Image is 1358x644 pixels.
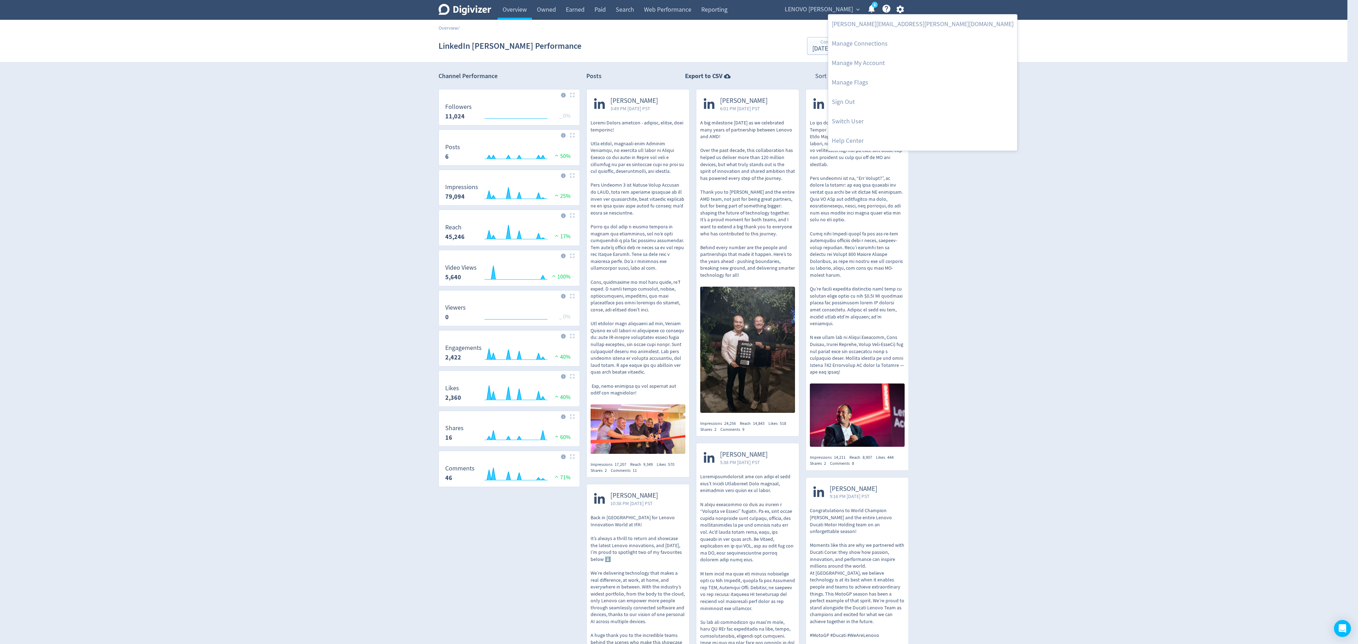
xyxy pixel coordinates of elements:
[828,73,1017,92] a: Manage Flags
[828,53,1017,73] a: Manage My Account
[828,131,1017,151] a: Help Center
[828,112,1017,131] a: Switch User
[828,92,1017,112] a: Log out
[1334,620,1351,637] div: Open Intercom Messenger
[828,14,1017,34] a: [PERSON_NAME][EMAIL_ADDRESS][PERSON_NAME][DOMAIN_NAME]
[828,34,1017,53] a: Manage Connections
